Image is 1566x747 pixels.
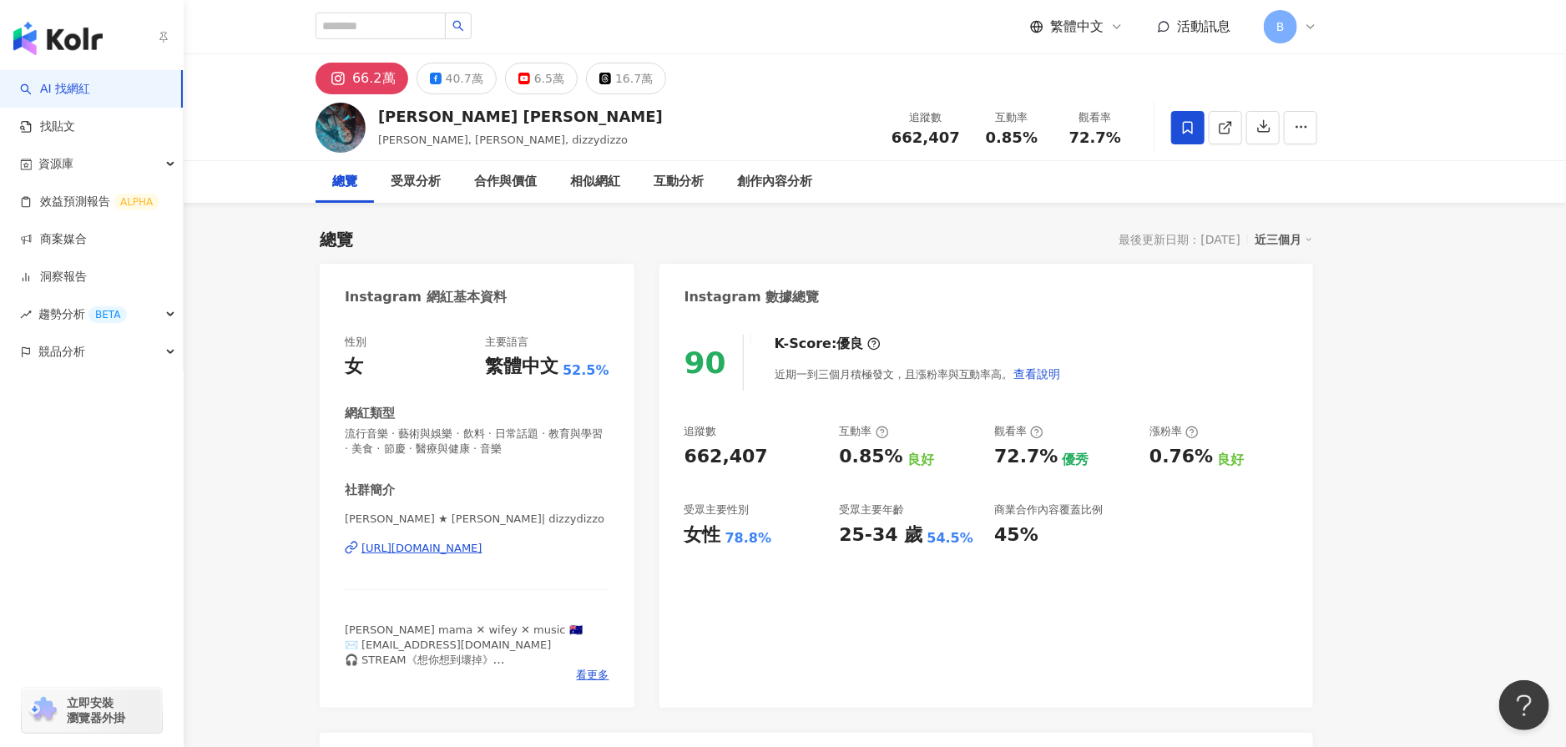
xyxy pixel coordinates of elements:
[1255,229,1313,250] div: 近三個月
[38,145,73,183] span: 資源庫
[38,333,85,371] span: 競品分析
[577,668,609,683] span: 看更多
[534,67,564,90] div: 6.5萬
[446,67,483,90] div: 40.7萬
[986,129,1038,146] span: 0.85%
[474,172,537,192] div: 合作與價值
[345,512,609,527] span: [PERSON_NAME] ★ [PERSON_NAME]| dizzydizzo
[452,20,464,32] span: search
[345,288,507,306] div: Instagram 網紅基本資料
[485,354,558,380] div: 繁體中文
[345,426,609,457] span: 流行音樂 · 藝術與娛樂 · 飲料 · 日常話題 · 教育與學習 · 美食 · 節慶 · 醫療與健康 · 音樂
[1050,18,1104,36] span: 繁體中文
[345,405,395,422] div: 網紅類型
[1217,451,1244,469] div: 良好
[20,194,159,210] a: 效益預測報告ALPHA
[20,119,75,135] a: 找貼文
[737,172,812,192] div: 創作內容分析
[684,346,726,380] div: 90
[20,231,87,248] a: 商案媒合
[839,424,888,439] div: 互動率
[345,623,583,682] span: [PERSON_NAME] mama ✕ wifey ✕ music 🇦🇺 ✉️ [EMAIL_ADDRESS][DOMAIN_NAME] 🎧 STREAM《想你想到壞掉》 💔 點我哭哭 ⬇️
[994,424,1043,439] div: 觀看率
[345,482,395,499] div: 社群簡介
[320,228,353,251] div: 總覽
[839,522,922,548] div: 25-34 歲
[994,444,1058,470] div: 72.7%
[684,522,721,548] div: 女性
[345,354,363,380] div: 女
[615,67,653,90] div: 16.7萬
[837,335,864,353] div: 優良
[38,295,127,333] span: 趨勢分析
[20,81,90,98] a: searchAI 找網紅
[654,172,704,192] div: 互動分析
[892,129,960,146] span: 662,407
[570,172,620,192] div: 相似網紅
[505,63,578,94] button: 6.5萬
[378,134,628,146] span: [PERSON_NAME], [PERSON_NAME], dizzydizzo
[684,444,768,470] div: 662,407
[88,306,127,323] div: BETA
[775,335,881,353] div: K-Score :
[27,697,59,724] img: chrome extension
[1177,18,1230,34] span: 活動訊息
[378,106,663,127] div: [PERSON_NAME] [PERSON_NAME]
[907,451,934,469] div: 良好
[332,172,357,192] div: 總覽
[20,269,87,285] a: 洞察報告
[1149,424,1199,439] div: 漲粉率
[994,502,1103,517] div: 商業合作內容覆蓋比例
[352,67,396,90] div: 66.2萬
[20,309,32,321] span: rise
[980,109,1043,126] div: 互動率
[361,541,482,556] div: [URL][DOMAIN_NAME]
[586,63,666,94] button: 16.7萬
[1276,18,1285,36] span: B
[485,335,528,350] div: 主要語言
[839,502,904,517] div: 受眾主要年齡
[316,103,366,153] img: KOL Avatar
[725,529,772,548] div: 78.8%
[345,541,609,556] a: [URL][DOMAIN_NAME]
[1069,129,1121,146] span: 72.7%
[22,688,162,733] a: chrome extension立即安裝 瀏覽器外掛
[1119,233,1240,246] div: 最後更新日期：[DATE]
[927,529,974,548] div: 54.5%
[775,357,1062,391] div: 近期一到三個月積極發文，且漲粉率與互動率高。
[684,502,750,517] div: 受眾主要性別
[1063,451,1089,469] div: 優秀
[839,444,902,470] div: 0.85%
[563,361,609,380] span: 52.5%
[892,109,960,126] div: 追蹤數
[1014,367,1061,381] span: 查看說明
[994,522,1038,548] div: 45%
[417,63,497,94] button: 40.7萬
[684,424,717,439] div: 追蹤數
[345,335,366,350] div: 性別
[1013,357,1062,391] button: 查看說明
[13,22,103,55] img: logo
[316,63,408,94] button: 66.2萬
[1149,444,1213,470] div: 0.76%
[684,288,820,306] div: Instagram 數據總覽
[1499,680,1549,730] iframe: Help Scout Beacon - Open
[1063,109,1127,126] div: 觀看率
[391,172,441,192] div: 受眾分析
[67,695,125,725] span: 立即安裝 瀏覽器外掛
